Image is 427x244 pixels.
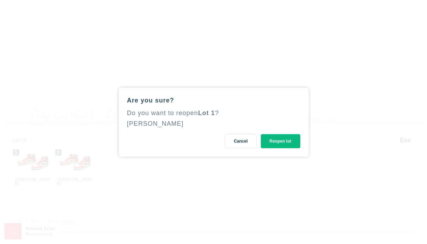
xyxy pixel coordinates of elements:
button: Cancel [225,134,256,148]
div: Are you sure? [127,96,300,105]
button: Reopen lot [261,134,300,148]
div: [PERSON_NAME] [127,120,184,127]
span: Lot 1 [198,110,215,117]
div: Do you want to reopen ? [127,109,300,117]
